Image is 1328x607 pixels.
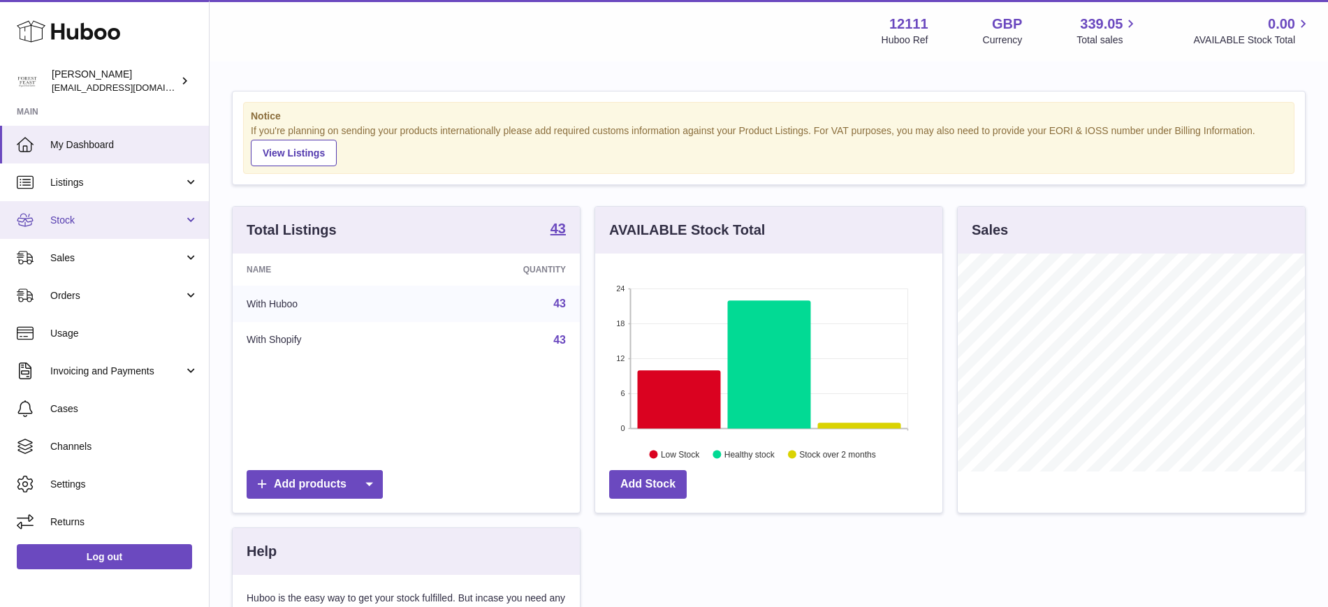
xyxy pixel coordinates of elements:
img: bronaghc@forestfeast.com [17,71,38,92]
span: Returns [50,515,198,529]
a: Add Stock [609,470,687,499]
a: Add products [247,470,383,499]
h3: Sales [972,221,1008,240]
h3: Help [247,542,277,561]
a: Log out [17,544,192,569]
text: 12 [616,354,625,363]
a: 43 [553,334,566,346]
span: Orders [50,289,184,302]
div: Currency [983,34,1023,47]
span: Total sales [1077,34,1139,47]
td: With Shopify [233,322,420,358]
text: 18 [616,319,625,328]
span: [EMAIL_ADDRESS][DOMAIN_NAME] [52,82,205,93]
span: Cases [50,402,198,416]
div: Huboo Ref [882,34,928,47]
span: Settings [50,478,198,491]
a: 43 [553,298,566,309]
text: Low Stock [661,449,700,459]
th: Quantity [420,254,580,286]
span: Usage [50,327,198,340]
a: View Listings [251,140,337,166]
h3: AVAILABLE Stock Total [609,221,765,240]
text: Stock over 2 months [799,449,875,459]
text: 0 [620,424,625,432]
th: Name [233,254,420,286]
strong: GBP [992,15,1022,34]
a: 43 [550,221,566,238]
strong: 43 [550,221,566,235]
span: 0.00 [1268,15,1295,34]
span: Sales [50,251,184,265]
h3: Total Listings [247,221,337,240]
span: Stock [50,214,184,227]
div: If you're planning on sending your products internationally please add required customs informati... [251,124,1287,166]
td: With Huboo [233,286,420,322]
strong: 12111 [889,15,928,34]
strong: Notice [251,110,1287,123]
text: 6 [620,389,625,397]
span: Listings [50,176,184,189]
span: Invoicing and Payments [50,365,184,378]
span: AVAILABLE Stock Total [1193,34,1311,47]
text: 24 [616,284,625,293]
div: [PERSON_NAME] [52,68,177,94]
a: 339.05 Total sales [1077,15,1139,47]
span: My Dashboard [50,138,198,152]
text: Healthy stock [724,449,775,459]
span: Channels [50,440,198,453]
a: 0.00 AVAILABLE Stock Total [1193,15,1311,47]
span: 339.05 [1080,15,1123,34]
